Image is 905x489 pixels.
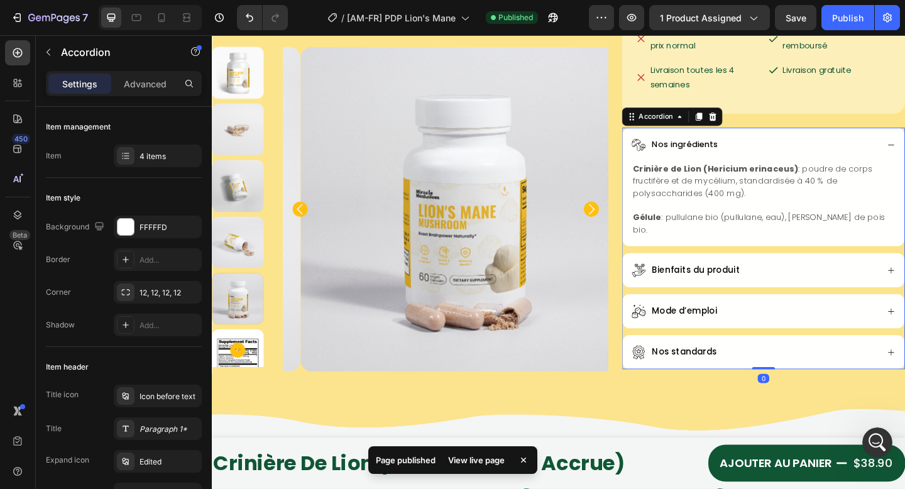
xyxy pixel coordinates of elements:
[46,287,71,298] div: Corner
[347,11,456,25] span: [AM-FR] PDP Lion's Mane
[821,5,874,30] button: Publish
[26,277,211,290] div: Join community
[46,150,62,162] div: Item
[237,5,288,30] div: Undo/Redo
[140,424,199,435] div: Paragraph 1*
[18,226,233,249] a: ❓Visit Help center
[25,89,226,111] p: Hi there,
[479,338,549,351] span: Nos standards
[18,272,233,295] a: Join community
[134,20,160,45] img: Profile image for Brad
[862,427,892,458] iframe: Intercom live chat
[341,11,344,25] span: /
[140,287,199,299] div: 12, 12, 12, 12
[46,423,62,434] div: Title
[46,121,111,133] div: Item management
[46,254,70,265] div: Border
[46,219,107,236] div: Background
[62,77,97,91] p: Settings
[498,12,533,23] span: Published
[26,158,226,172] div: Recent message
[479,249,574,261] span: Bienfaits du produit
[13,167,238,213] div: Profile image for Ethan[PERSON_NAME] check [PERSON_NAME] mọi thứ giúp em xem đã đúng ý [PERSON_NA...
[775,5,816,30] button: Save
[462,83,504,94] div: Accordion
[441,451,512,469] div: View live page
[458,139,638,151] strong: Crinière de Lion (Hericium erinaceus)
[479,294,550,306] span: Mode d’emploi
[5,5,94,30] button: 7
[25,26,109,41] img: logo
[458,192,742,218] p: : pullulane bio (pullulane, eau), [PERSON_NAME] de pois bio.
[182,20,207,45] img: Profile image for Jamie
[140,456,199,468] div: Edited
[25,111,226,132] p: How can we help?
[405,181,421,197] button: Carousel Next Arrow
[786,13,806,23] span: Save
[131,190,167,203] div: • 1h ago
[46,361,89,373] div: Item header
[124,77,167,91] p: Advanced
[46,319,75,331] div: Shadow
[140,255,199,266] div: Add...
[126,373,251,424] button: Messages
[140,151,199,162] div: 4 items
[20,334,36,351] button: Carousel Next Arrow
[26,336,226,349] div: Suggest features or report bugs here.
[540,446,754,486] button: AJOUTER AU PANIER
[660,11,742,25] span: 1 product assigned
[18,249,233,272] a: Watch Youtube tutorials
[649,5,770,30] button: 1 product assigned
[212,35,905,489] iframe: Design area
[48,405,77,414] span: Home
[46,192,80,204] div: Item style
[832,11,864,25] div: Publish
[9,230,30,240] div: Beta
[216,20,239,43] div: Close
[621,30,696,46] p: Livraison gratuite
[552,454,674,477] div: AJOUTER AU PANIER
[479,113,551,125] span: Nos ingrédients
[477,30,594,62] p: Livraison toutes les 4 semaines
[12,134,30,144] div: 450
[26,254,211,267] div: Watch Youtube tutorials
[458,192,489,204] strong: Gélule
[61,45,168,60] p: Accordion
[13,148,239,214] div: Recent messageProfile image for Ethan[PERSON_NAME] check [PERSON_NAME] mọi thứ giúp em xem đã đún...
[26,318,226,331] h2: 💡 Share your ideas
[26,354,226,380] button: Send Feedback
[56,190,129,203] div: [PERSON_NAME]
[696,453,742,478] div: $38.90
[594,368,606,378] div: 0
[46,389,79,400] div: Title icon
[140,391,199,402] div: Icon before text
[167,405,211,414] span: Messages
[376,454,436,466] p: Page published
[458,139,742,179] p: : poudre de corps fructifère et de mycélium, standardisée à 40 % de polysaccharides (400 mg).
[140,222,199,233] div: FFFFFD
[140,320,199,331] div: Add...
[82,10,88,25] p: 7
[26,177,51,202] img: Profile image for Ethan
[26,231,211,244] div: ❓Visit Help center
[46,454,89,466] div: Expand icon
[158,20,184,45] img: Profile image for Ethan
